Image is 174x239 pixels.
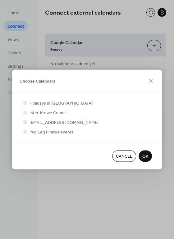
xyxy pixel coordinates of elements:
[142,153,148,160] span: OK
[30,119,98,126] span: [EMAIL_ADDRESS][DOMAIN_NAME]
[139,151,152,162] button: OK
[30,110,67,116] span: Inter-Krewe Council
[20,78,55,85] span: Choose Calendars
[30,129,74,136] span: Peg Leg Pirates events
[30,100,93,107] span: Holidays in [GEOGRAPHIC_DATA]
[112,151,136,162] button: Cancel
[116,153,132,160] span: Cancel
